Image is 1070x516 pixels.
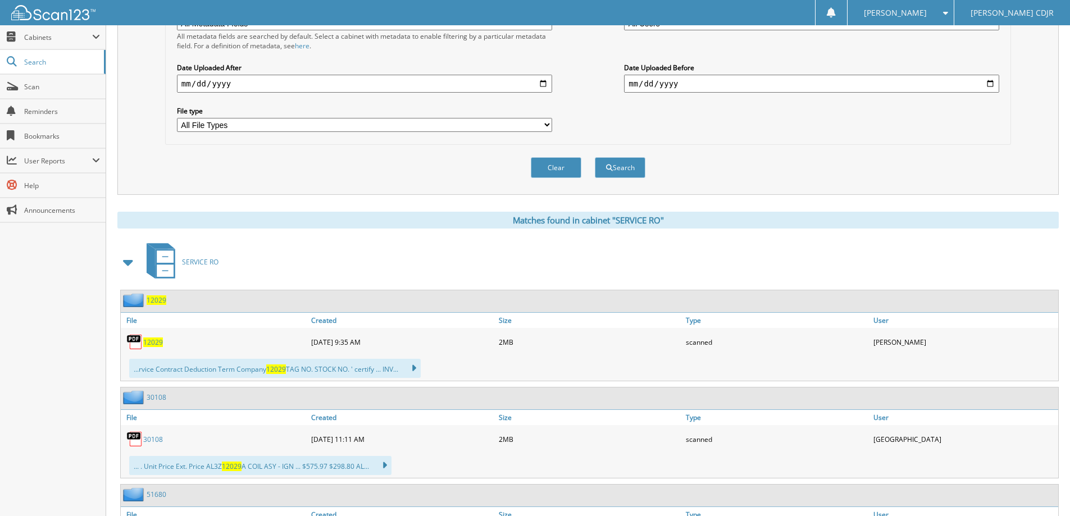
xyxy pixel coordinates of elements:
[24,82,100,92] span: Scan
[117,212,1059,229] div: Matches found in cabinet "SERVICE RO"
[143,435,163,444] a: 30108
[126,431,143,447] img: PDF.png
[971,10,1054,16] span: [PERSON_NAME] CDJR
[496,428,684,450] div: 2MB
[24,57,98,67] span: Search
[266,364,286,374] span: 12029
[123,293,147,307] img: folder2.png
[683,428,871,450] div: scanned
[126,334,143,350] img: PDF.png
[24,181,100,190] span: Help
[864,10,927,16] span: [PERSON_NAME]
[683,331,871,353] div: scanned
[123,390,147,404] img: folder2.png
[121,313,308,328] a: File
[182,257,218,267] span: SERVICE RO
[871,313,1058,328] a: User
[624,63,999,72] label: Date Uploaded Before
[143,337,163,347] a: 12029
[295,41,309,51] a: here
[24,156,92,166] span: User Reports
[308,331,496,353] div: [DATE] 9:35 AM
[683,313,871,328] a: Type
[177,63,552,72] label: Date Uploaded After
[624,75,999,93] input: end
[24,33,92,42] span: Cabinets
[1014,462,1070,516] iframe: Chat Widget
[871,331,1058,353] div: [PERSON_NAME]
[123,487,147,501] img: folder2.png
[147,295,166,305] a: 12029
[129,359,421,378] div: ...rvice Contract Deduction Term Company TAG NO. STOCK NO. ' certify ... INV...
[24,131,100,141] span: Bookmarks
[496,331,684,353] div: 2MB
[222,462,242,471] span: 12029
[11,5,95,20] img: scan123-logo-white.svg
[24,206,100,215] span: Announcements
[121,410,308,425] a: File
[683,410,871,425] a: Type
[24,107,100,116] span: Reminders
[129,456,391,475] div: ... . Unit Price Ext. Price AL3Z A COIL ASY - IGN ... $575.97 $298.80 AL...
[595,157,645,178] button: Search
[147,490,166,499] a: 51680
[496,410,684,425] a: Size
[177,75,552,93] input: start
[531,157,581,178] button: Clear
[177,106,552,116] label: File type
[871,410,1058,425] a: User
[308,410,496,425] a: Created
[147,392,166,402] a: 30108
[140,240,218,284] a: SERVICE RO
[177,31,552,51] div: All metadata fields are searched by default. Select a cabinet with metadata to enable filtering b...
[871,428,1058,450] div: [GEOGRAPHIC_DATA]
[496,313,684,328] a: Size
[308,428,496,450] div: [DATE] 11:11 AM
[308,313,496,328] a: Created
